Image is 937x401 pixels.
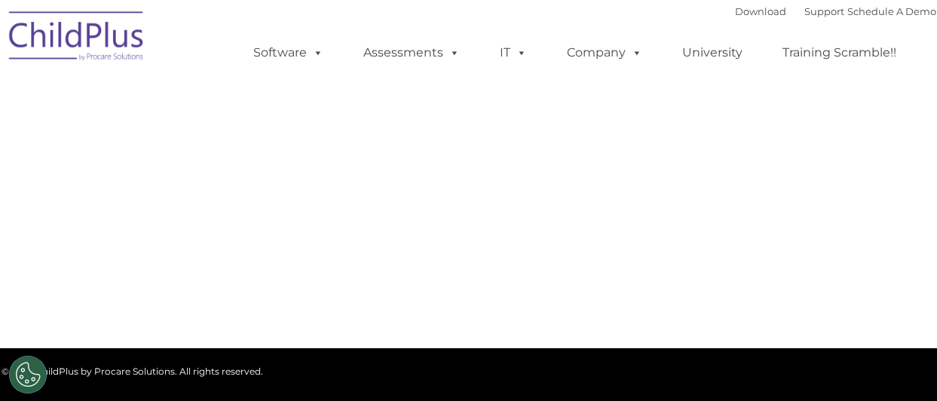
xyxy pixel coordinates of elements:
a: Company [552,38,657,68]
img: ChildPlus by Procare Solutions [2,1,152,76]
font: | [735,5,936,17]
a: Download [735,5,786,17]
a: Training Scramble!! [767,38,911,68]
a: IT [485,38,542,68]
a: Support [804,5,844,17]
a: Assessments [348,38,475,68]
button: Cookies Settings [9,356,47,393]
a: Software [238,38,338,68]
span: © 2025 ChildPlus by Procare Solutions. All rights reserved. [2,366,263,377]
a: Schedule A Demo [847,5,936,17]
a: University [667,38,758,68]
